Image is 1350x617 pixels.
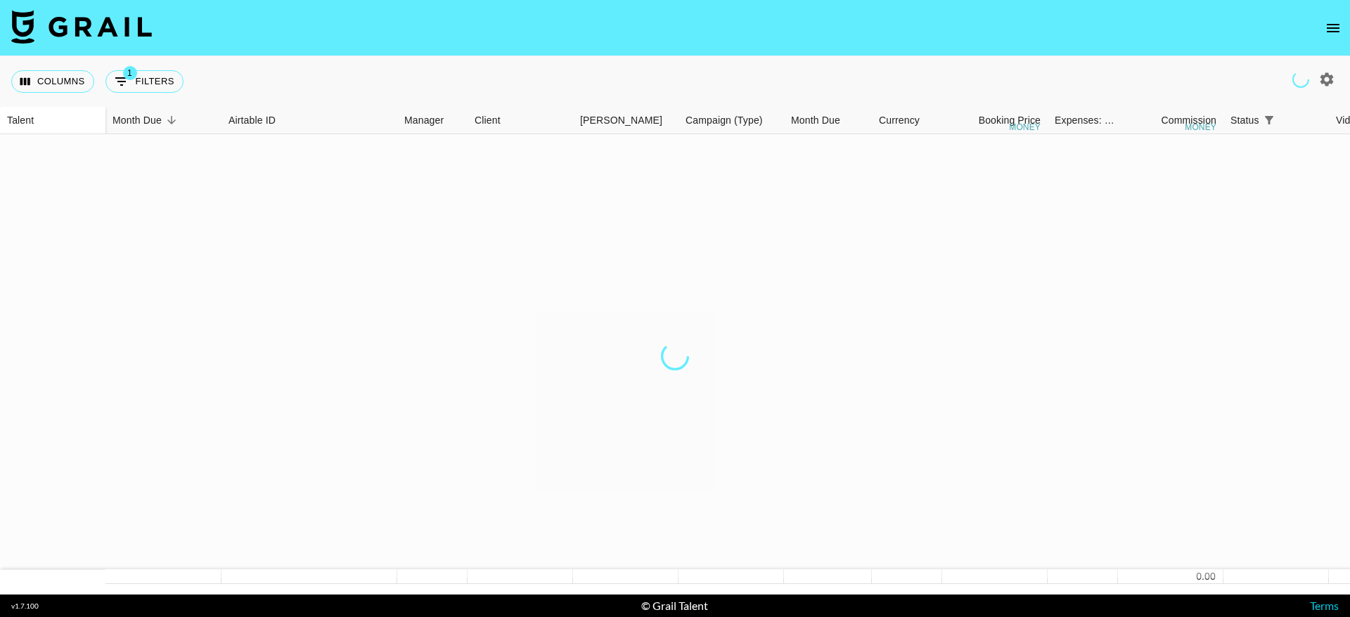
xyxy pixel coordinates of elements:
[7,107,34,134] div: Talent
[1009,123,1041,131] div: money
[404,107,444,134] div: Manager
[580,107,662,134] div: [PERSON_NAME]
[229,107,276,134] div: Airtable ID
[397,107,468,134] div: Manager
[1185,123,1216,131] div: money
[221,107,397,134] div: Airtable ID
[105,70,184,93] button: Show filters
[468,107,573,134] div: Client
[162,110,181,130] button: Sort
[112,107,162,134] div: Month Due
[573,107,679,134] div: Booker
[1279,110,1299,130] button: Sort
[11,10,152,44] img: Grail Talent
[679,107,784,134] div: Campaign (Type)
[1223,107,1329,134] div: Status
[123,66,137,80] span: 1
[475,107,501,134] div: Client
[1319,14,1347,42] button: open drawer
[1259,110,1279,130] button: Show filters
[979,107,1041,134] div: Booking Price
[791,107,840,134] div: Month Due
[1048,107,1118,134] div: Expenses: Remove Commission?
[1310,599,1339,612] a: Terms
[1161,107,1216,134] div: Commission
[11,70,94,93] button: Select columns
[1291,70,1310,89] span: Refreshing users, talent, clients, campaigns, managers...
[1259,110,1279,130] div: 1 active filter
[686,107,763,134] div: Campaign (Type)
[1230,107,1259,134] div: Status
[1055,107,1115,134] div: Expenses: Remove Commission?
[879,107,920,134] div: Currency
[784,107,872,134] div: Month Due
[105,107,221,134] div: Month Due
[872,107,942,134] div: Currency
[11,602,39,611] div: v 1.7.100
[641,599,708,613] div: © Grail Talent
